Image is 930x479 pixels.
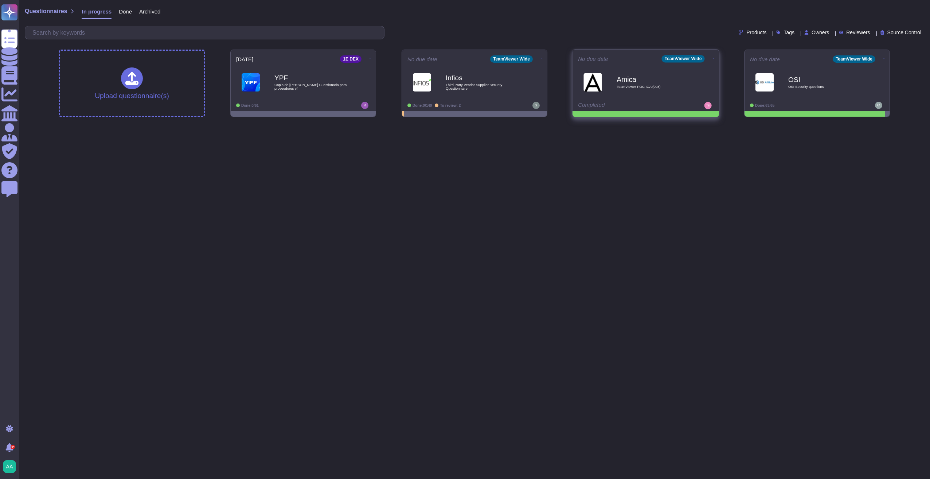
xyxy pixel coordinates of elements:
[29,26,384,39] input: Search by keywords
[750,57,780,62] span: No due date
[139,9,160,14] span: Archived
[440,104,461,108] span: To review: 2
[413,73,431,91] img: Logo
[407,57,437,62] span: No due date
[578,102,668,109] div: Completed
[875,102,882,109] img: user
[833,55,875,63] div: TeamViewer Wide
[490,55,533,63] div: TeamViewer Wide
[274,83,347,90] span: Copia de [PERSON_NAME] Cuestionario para proveedores vf
[242,73,260,91] img: Logo
[95,67,169,99] div: Upload questionnaire(s)
[25,8,67,14] span: Questionnaires
[274,74,347,81] b: YPF
[532,102,540,109] img: user
[82,9,112,14] span: In progress
[617,85,690,89] span: TeamViewer POC ICA (003)
[704,102,712,109] img: user
[662,55,705,62] div: TeamViewer Wide
[887,30,921,35] span: Source Control
[119,9,132,14] span: Done
[340,55,362,63] div: 1E DEX
[361,102,368,109] img: user
[3,460,16,473] img: user
[788,85,861,89] span: OSI Security questions
[755,104,774,108] span: Done: 63/65
[788,76,861,83] b: OSI
[413,104,432,108] span: Done: 0/140
[241,104,259,108] span: Done: 0/61
[446,74,519,81] b: Infios
[784,30,794,35] span: Tags
[812,30,829,35] span: Owners
[746,30,766,35] span: Products
[1,459,21,475] button: user
[846,30,870,35] span: Reviewers
[583,73,602,91] img: Logo
[446,83,519,90] span: Third Party Vendor Supplier Security Questionnaire
[11,445,15,449] div: 9+
[755,73,774,91] img: Logo
[236,57,253,62] span: [DATE]
[617,76,690,83] b: Amica
[578,56,608,62] span: No due date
